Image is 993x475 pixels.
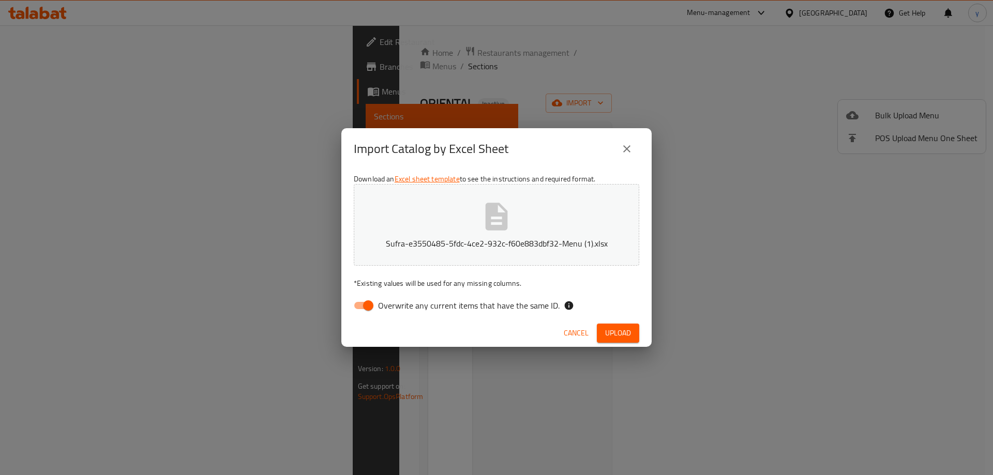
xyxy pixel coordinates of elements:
button: Sufra-e3550485-5fdc-4ce2-932c-f60e883dbf32-Menu (1).xlsx [354,184,639,266]
button: Upload [597,324,639,343]
div: Download an to see the instructions and required format. [341,170,652,319]
p: Sufra-e3550485-5fdc-4ce2-932c-f60e883dbf32-Menu (1).xlsx [370,237,623,250]
span: Overwrite any current items that have the same ID. [378,299,560,312]
p: Existing values will be used for any missing columns. [354,278,639,288]
span: Cancel [564,327,589,340]
h2: Import Catalog by Excel Sheet [354,141,508,157]
button: close [614,136,639,161]
button: Cancel [560,324,593,343]
span: Upload [605,327,631,340]
svg: If the overwrite option isn't selected, then the items that match an existing ID will be ignored ... [564,300,574,311]
a: Excel sheet template [395,172,460,186]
